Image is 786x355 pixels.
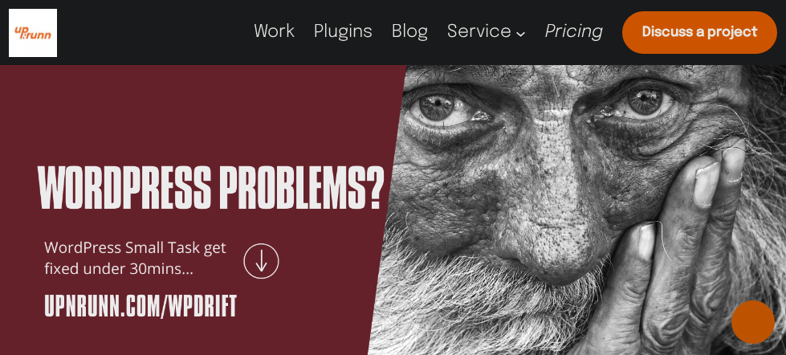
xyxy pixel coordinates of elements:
nav: Navigation [254,11,778,55]
span: Plugins [314,23,373,41]
strong: Discuss a project [642,26,758,39]
button: Service submenu [515,27,526,38]
a: Plugins [314,18,373,47]
span: Work [254,23,295,41]
a: Service [447,18,511,47]
a: Blog [392,18,428,47]
em: Pricing [545,23,603,41]
a: Open chat [731,300,775,344]
img: UPNRUNN [9,9,57,57]
a: Pricing [545,18,603,47]
span: Blog [392,23,428,41]
span: Service [447,23,511,41]
a: Discuss a project [622,11,777,55]
a: Work [254,18,295,47]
